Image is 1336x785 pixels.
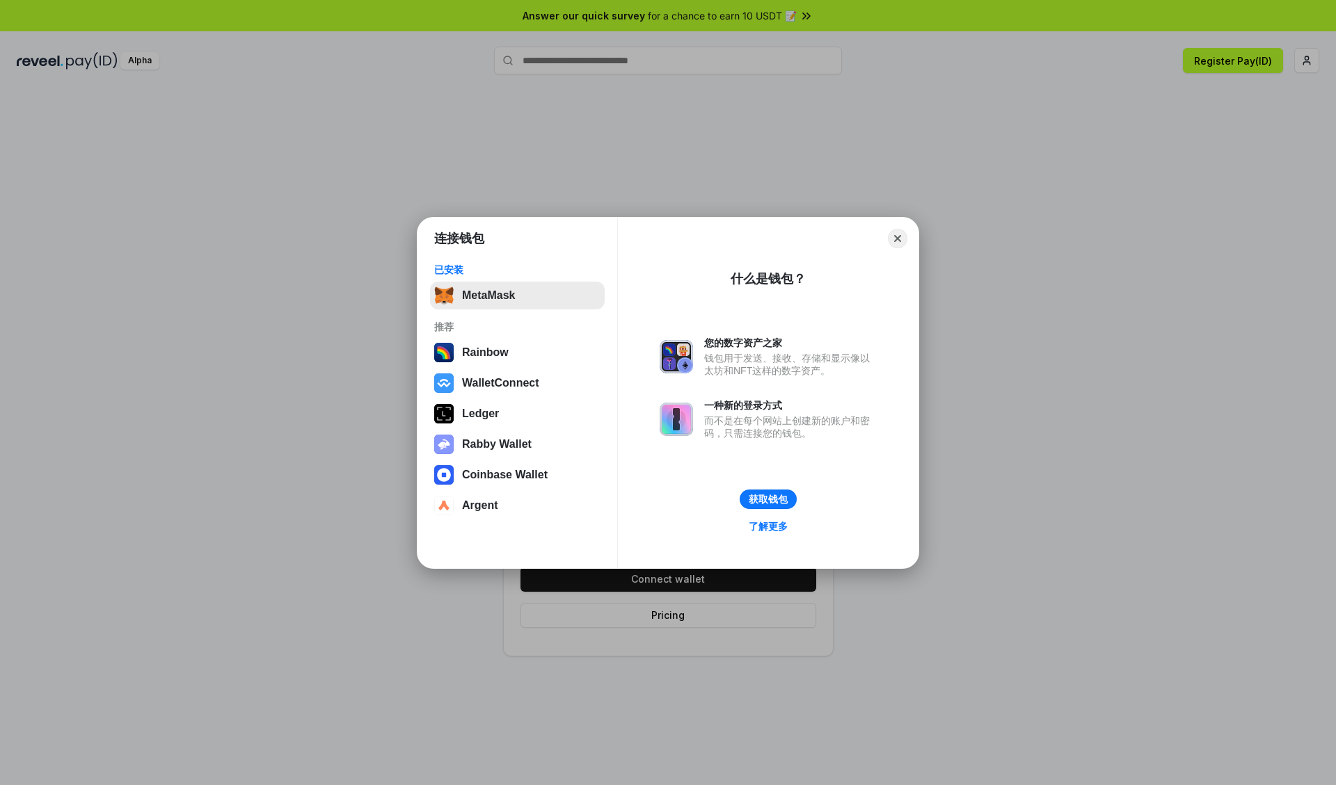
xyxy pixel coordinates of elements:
[430,430,605,458] button: Rabby Wallet
[434,373,454,393] img: svg+xml,%3Csvg%20width%3D%2228%22%20height%3D%2228%22%20viewBox%3D%220%200%2028%2028%22%20fill%3D...
[430,369,605,397] button: WalletConnect
[434,465,454,485] img: svg+xml,%3Csvg%20width%3D%2228%22%20height%3D%2228%22%20viewBox%3D%220%200%2028%2028%22%20fill%3D...
[462,346,509,359] div: Rainbow
[749,520,788,533] div: 了解更多
[731,270,806,287] div: 什么是钱包？
[704,337,877,349] div: 您的数字资产之家
[434,404,454,423] img: svg+xml,%3Csvg%20xmlns%3D%22http%3A%2F%2Fwww.w3.org%2F2000%2Fsvg%22%20width%3D%2228%22%20height%3...
[740,517,796,535] a: 了解更多
[430,339,605,366] button: Rainbow
[462,377,539,389] div: WalletConnect
[462,438,532,451] div: Rabby Wallet
[462,499,498,512] div: Argent
[749,493,788,505] div: 获取钱包
[434,286,454,305] img: svg+xml,%3Csvg%20fill%3D%22none%22%20height%3D%2233%22%20viewBox%3D%220%200%2035%2033%22%20width%...
[462,469,548,481] div: Coinbase Wallet
[660,403,693,436] img: svg+xml,%3Csvg%20xmlns%3D%22http%3A%2F%2Fwww.w3.org%2F2000%2Fsvg%22%20fill%3D%22none%22%20viewBox...
[462,289,515,302] div: MetaMask
[434,321,601,333] div: 推荐
[888,229,907,248] button: Close
[434,264,601,276] div: 已安装
[704,352,877,377] div: 钱包用于发送、接收、存储和显示像以太坊和NFT这样的数字资产。
[740,489,797,509] button: 获取钱包
[704,414,877,439] div: 而不是在每个网站上创建新的账户和密码，只需连接您的钱包。
[434,343,454,362] img: svg+xml,%3Csvg%20width%3D%22120%22%20height%3D%22120%22%20viewBox%3D%220%200%20120%20120%22%20fil...
[434,496,454,515] img: svg+xml,%3Csvg%20width%3D%2228%22%20height%3D%2228%22%20viewBox%3D%220%200%2028%2028%22%20fill%3D...
[434,435,454,454] img: svg+xml,%3Csvg%20xmlns%3D%22http%3A%2F%2Fwww.w3.org%2F2000%2Fsvg%22%20fill%3D%22none%22%20viewBox...
[462,407,499,420] div: Ledger
[434,230,484,247] h1: 连接钱包
[660,340,693,373] img: svg+xml,%3Csvg%20xmlns%3D%22http%3A%2F%2Fwww.w3.org%2F2000%2Fsvg%22%20fill%3D%22none%22%20viewBox...
[704,399,877,412] div: 一种新的登录方式
[430,400,605,428] button: Ledger
[430,282,605,309] button: MetaMask
[430,492,605,519] button: Argent
[430,461,605,489] button: Coinbase Wallet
